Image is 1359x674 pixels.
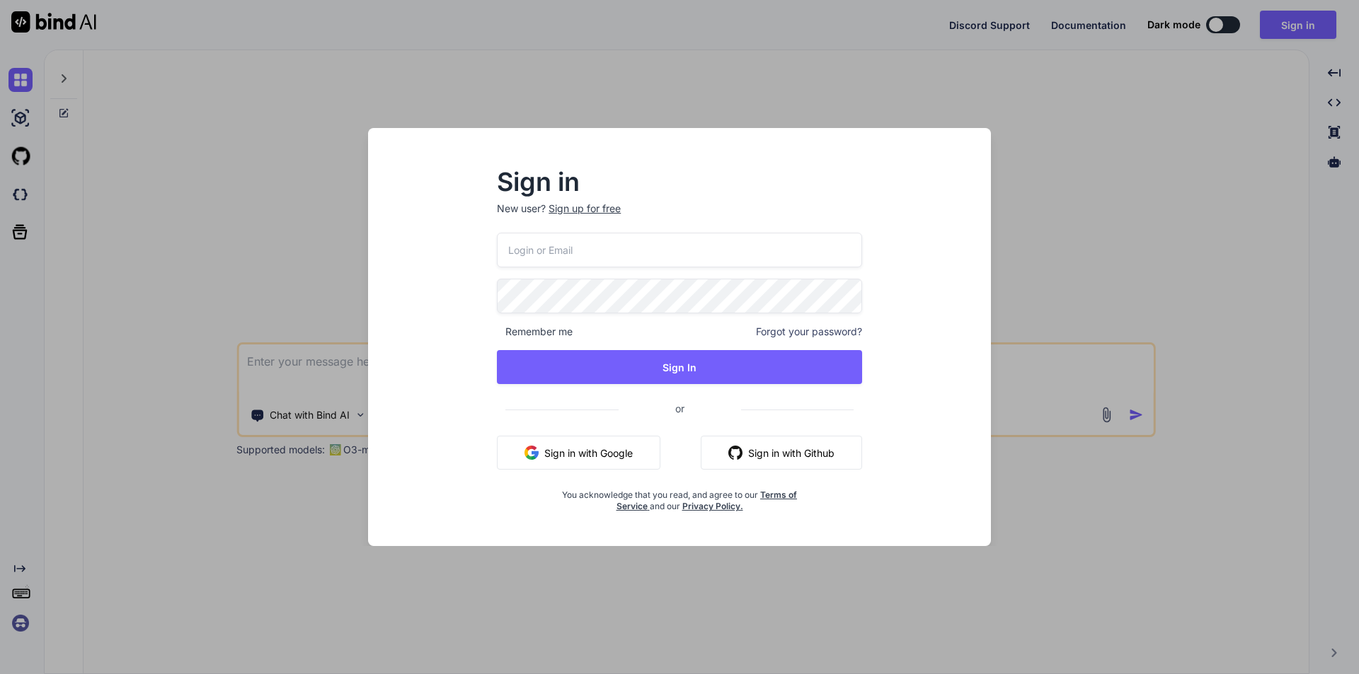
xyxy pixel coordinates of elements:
[497,170,862,193] h2: Sign in
[701,436,862,470] button: Sign in with Github
[497,350,862,384] button: Sign In
[497,325,573,339] span: Remember me
[682,501,743,511] a: Privacy Policy.
[756,325,862,339] span: Forgot your password?
[617,489,798,511] a: Terms of Service
[549,202,621,216] div: Sign up for free
[497,202,862,233] p: New user?
[497,233,862,267] input: Login or Email
[524,446,539,460] img: google
[558,481,801,512] div: You acknowledge that you read, and agree to our and our
[497,436,660,470] button: Sign in with Google
[619,391,741,426] span: or
[728,446,742,460] img: github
